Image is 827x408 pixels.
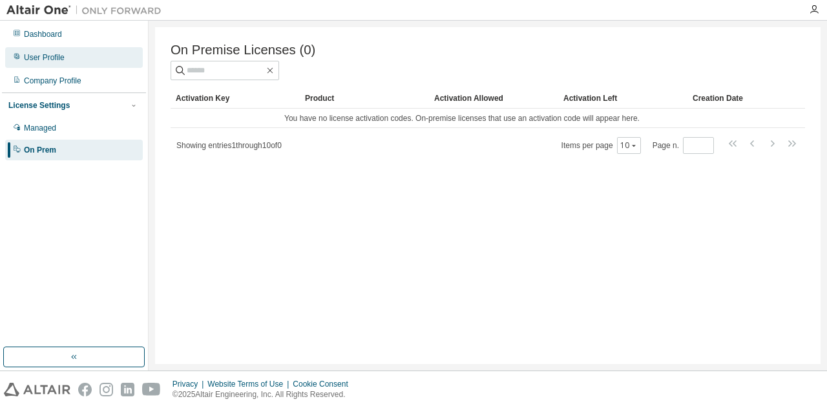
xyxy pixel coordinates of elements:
div: Managed [24,123,56,133]
img: Altair One [6,4,168,17]
img: instagram.svg [99,383,113,396]
td: You have no license activation codes. On-premise licenses that use an activation code will appear... [171,109,753,128]
img: youtube.svg [142,383,161,396]
div: On Prem [24,145,56,155]
div: Activation Left [563,88,682,109]
span: Showing entries 1 through 10 of 0 [176,141,282,150]
img: linkedin.svg [121,383,134,396]
div: Activation Key [176,88,295,109]
button: 10 [620,140,638,151]
img: altair_logo.svg [4,383,70,396]
div: User Profile [24,52,65,63]
span: On Premise Licenses (0) [171,43,315,58]
div: Dashboard [24,29,62,39]
div: Company Profile [24,76,81,86]
p: © 2025 Altair Engineering, Inc. All Rights Reserved. [173,389,356,400]
img: facebook.svg [78,383,92,396]
span: Items per page [561,137,641,154]
div: Cookie Consent [293,379,355,389]
div: License Settings [8,100,70,111]
div: Website Terms of Use [207,379,293,389]
div: Product [305,88,424,109]
span: Page n. [653,137,714,154]
div: Privacy [173,379,207,389]
div: Activation Allowed [434,88,553,109]
div: Creation Date [693,88,748,109]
